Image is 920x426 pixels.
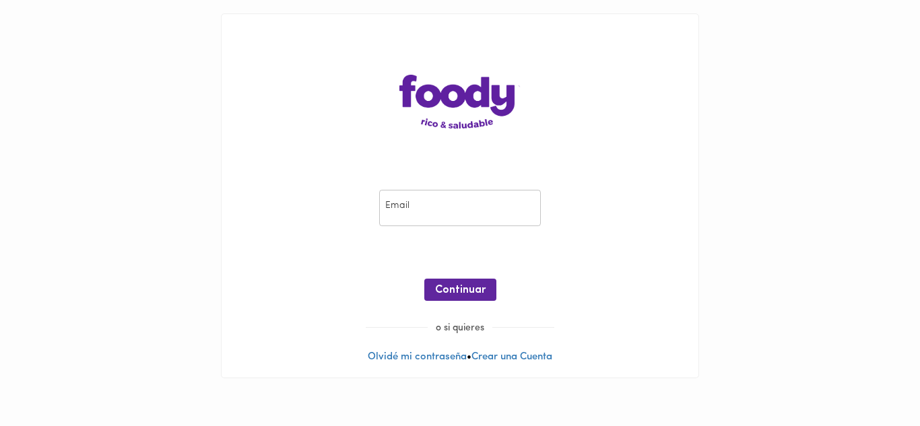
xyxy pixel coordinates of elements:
iframe: Messagebird Livechat Widget [842,348,907,413]
input: pepitoperez@gmail.com [379,190,541,227]
div: • [222,14,698,378]
span: Continuar [435,284,486,297]
button: Continuar [424,279,496,301]
img: logo-main-page.png [399,75,521,129]
a: Olvidé mi contraseña [368,352,467,362]
span: o si quieres [428,323,492,333]
a: Crear una Cuenta [471,352,552,362]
